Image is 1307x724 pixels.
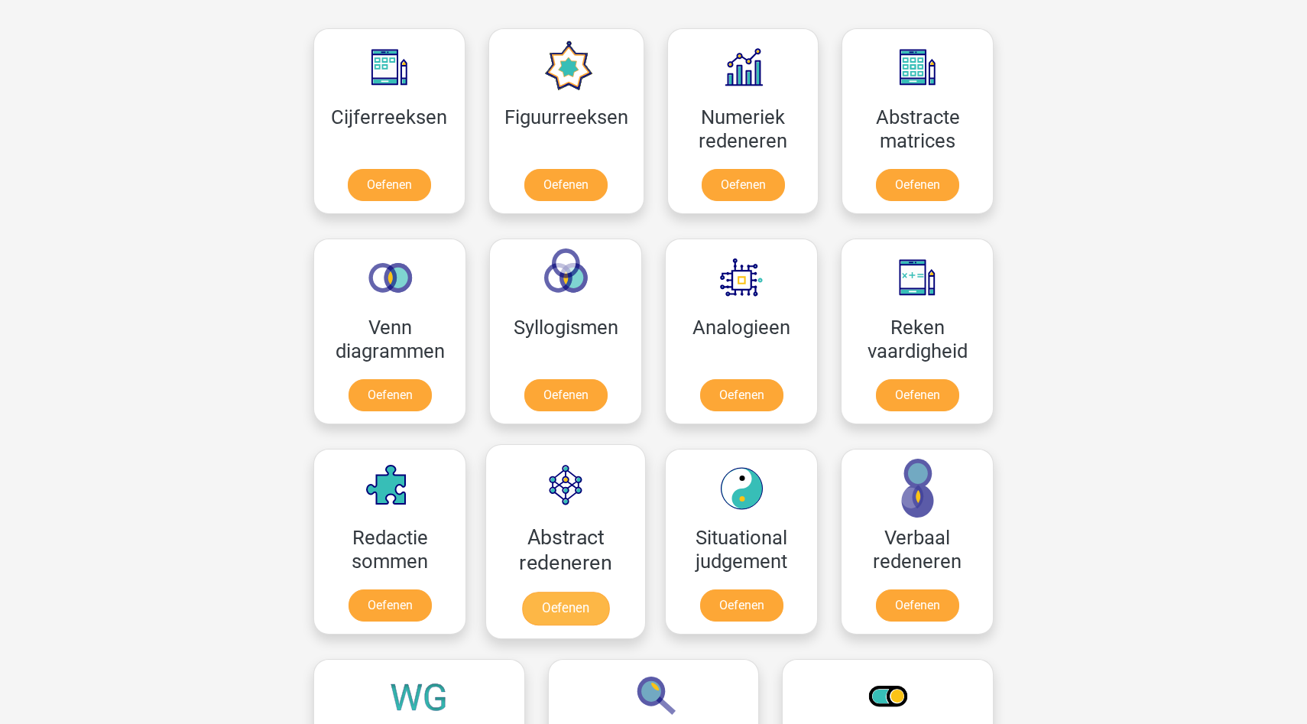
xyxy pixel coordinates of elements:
[349,589,432,622] a: Oefenen
[700,379,783,411] a: Oefenen
[876,169,959,201] a: Oefenen
[700,589,783,622] a: Oefenen
[349,379,432,411] a: Oefenen
[524,379,608,411] a: Oefenen
[702,169,785,201] a: Oefenen
[876,379,959,411] a: Oefenen
[348,169,431,201] a: Oefenen
[876,589,959,622] a: Oefenen
[522,592,609,625] a: Oefenen
[524,169,608,201] a: Oefenen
